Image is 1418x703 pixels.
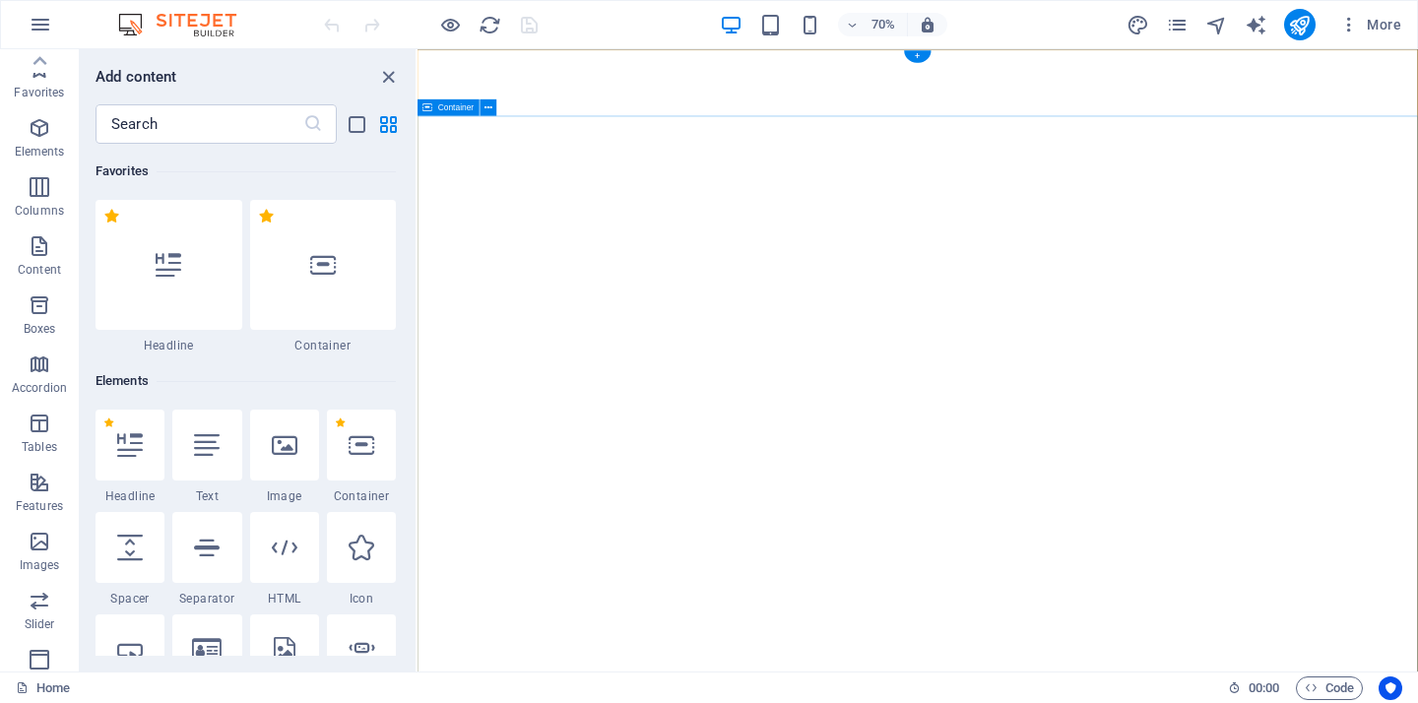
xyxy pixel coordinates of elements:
div: Image [250,410,319,504]
h6: Favorites [96,160,396,183]
span: Remove from favorites [103,417,114,428]
span: Spacer [96,591,164,607]
span: Remove from favorites [103,208,120,224]
img: Editor Logo [113,13,261,36]
a: Click to cancel selection. Double-click to open Pages [16,676,70,700]
button: Code [1296,676,1363,700]
button: Click here to leave preview mode and continue editing [438,13,462,36]
p: Favorites [14,85,64,100]
button: close panel [376,65,400,89]
p: Accordion [12,380,67,396]
span: Container [438,103,474,111]
h6: 70% [868,13,899,36]
p: Elements [15,144,65,160]
span: Code [1305,676,1354,700]
span: Icon [327,591,396,607]
span: HTML [250,591,319,607]
div: Headline [96,200,242,353]
div: Container [327,410,396,504]
h6: Elements [96,369,396,393]
span: Text [172,488,241,504]
i: Navigator [1205,14,1228,36]
span: More [1339,15,1401,34]
span: Remove from favorites [335,417,346,428]
span: Remove from favorites [258,208,275,224]
button: list-view [345,112,368,136]
i: AI Writer [1245,14,1267,36]
p: Images [20,557,60,573]
p: Tables [22,439,57,455]
span: Separator [172,591,241,607]
span: : [1262,680,1265,695]
span: Image [250,488,319,504]
i: Publish [1288,14,1311,36]
div: Separator [172,512,241,607]
i: Reload page [479,14,501,36]
input: Search [96,104,303,144]
span: 00 00 [1249,676,1279,700]
p: Features [16,498,63,514]
h6: Session time [1228,676,1280,700]
p: Content [18,262,61,278]
i: Pages (Ctrl+Alt+S) [1166,14,1189,36]
button: grid-view [376,112,400,136]
p: Slider [25,616,55,632]
div: HTML [250,512,319,607]
div: Icon [327,512,396,607]
button: publish [1284,9,1316,40]
div: Headline [96,410,164,504]
p: Boxes [24,321,56,337]
button: More [1331,9,1409,40]
button: design [1127,13,1150,36]
div: Container [250,200,397,353]
i: On resize automatically adjust zoom level to fit chosen device. [919,16,936,33]
button: pages [1166,13,1190,36]
span: Container [250,338,397,353]
h6: Add content [96,65,177,89]
button: navigator [1205,13,1229,36]
button: text_generator [1245,13,1268,36]
div: Text [172,410,241,504]
button: Usercentrics [1379,676,1402,700]
div: + [904,50,931,63]
button: 70% [838,13,908,36]
button: reload [478,13,501,36]
div: Spacer [96,512,164,607]
p: Columns [15,203,64,219]
span: Container [327,488,396,504]
span: Headline [96,338,242,353]
i: Design (Ctrl+Alt+Y) [1127,14,1149,36]
span: Headline [96,488,164,504]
